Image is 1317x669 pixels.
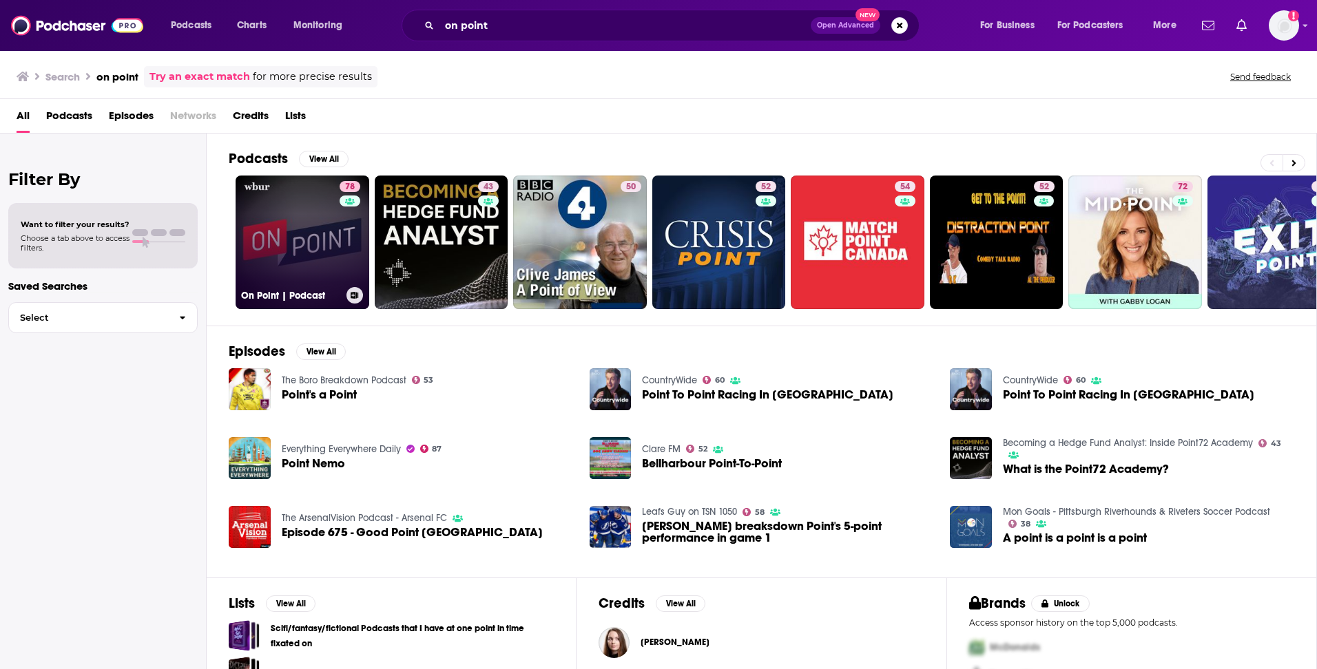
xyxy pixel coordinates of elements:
[96,70,138,83] h3: on point
[149,69,250,85] a: Try an exact match
[299,151,349,167] button: View All
[990,641,1040,653] span: McDonalds
[229,343,285,360] h2: Episodes
[282,458,345,469] span: Point Nemo
[1172,181,1193,192] a: 72
[415,10,933,41] div: Search podcasts, credits, & more...
[599,595,645,612] h2: Credits
[855,8,880,21] span: New
[293,16,342,35] span: Monitoring
[229,150,288,167] h2: Podcasts
[1003,506,1270,518] a: Mon Goals - Pittsburgh Riverhounds & Riveters Soccer Podcast
[743,508,765,516] a: 58
[229,368,271,410] a: Point's a Point
[375,176,508,309] a: 43
[590,506,632,548] img: Engblom breaksdown Point's 5-point performance in game 1
[930,176,1064,309] a: 52
[412,376,434,384] a: 53
[171,16,211,35] span: Podcasts
[900,180,910,194] span: 54
[698,446,707,452] span: 52
[340,181,360,192] a: 78
[9,313,168,322] span: Select
[817,22,874,29] span: Open Advanced
[755,509,765,516] span: 58
[282,527,543,538] span: Episode 675 - Good Point [GEOGRAPHIC_DATA]
[971,14,1052,36] button: open menu
[652,176,786,309] a: 52
[229,506,271,548] a: Episode 675 - Good Point Bad Point
[599,620,924,664] button: Sarah BrownSarah Brown
[1003,374,1058,386] a: CountryWide
[21,220,129,229] span: Want to filter your results?
[791,176,924,309] a: 54
[656,595,705,612] button: View All
[424,377,433,383] span: 53
[432,446,442,452] span: 87
[715,377,725,383] span: 60
[1039,180,1049,194] span: 52
[266,595,315,612] button: View All
[228,14,275,36] a: Charts
[282,527,543,538] a: Episode 675 - Good Point Bad Point
[599,627,630,658] img: Sarah Brown
[590,368,632,410] a: Point To Point Racing In Meath
[241,290,341,301] h3: On Point | Podcast
[1003,463,1169,475] a: What is the Point72 Academy?
[1003,437,1253,449] a: Becoming a Hedge Fund Analyst: Inside Point72 Academy
[1258,439,1281,447] a: 43
[642,520,933,544] a: Engblom breaksdown Point's 5-point performance in game 1
[761,180,771,194] span: 52
[1226,71,1295,83] button: Send feedback
[642,389,893,401] span: Point To Point Racing In [GEOGRAPHIC_DATA]
[229,343,346,360] a: EpisodesView All
[756,181,776,192] a: 52
[8,302,198,333] button: Select
[253,69,372,85] span: for more precise results
[703,376,725,384] a: 60
[282,389,357,401] span: Point's a Point
[1196,14,1220,37] a: Show notifications dropdown
[229,595,315,612] a: ListsView All
[626,180,636,194] span: 50
[8,279,198,293] p: Saved Searches
[1048,14,1143,36] button: open menu
[1003,532,1147,544] a: A point is a point is a point
[229,595,255,612] h2: Lists
[964,633,990,661] img: First Pro Logo
[1231,14,1252,37] a: Show notifications dropdown
[950,506,992,548] a: A point is a point is a point
[109,105,154,133] span: Episodes
[642,458,782,469] a: Bellharbour Point-To-Point
[1153,16,1176,35] span: More
[969,617,1294,628] p: Access sponsor history on the top 5,000 podcasts.
[285,105,306,133] span: Lists
[1269,10,1299,41] span: Logged in as mbrennan2
[46,105,92,133] span: Podcasts
[17,105,30,133] a: All
[1034,181,1055,192] a: 52
[282,443,401,455] a: Everything Everywhere Daily
[21,233,129,253] span: Choose a tab above to access filters.
[950,368,992,410] img: Point To Point Racing In Meath
[282,512,447,524] a: The ArsenalVision Podcast - Arsenal FC
[950,437,992,479] a: What is the Point72 Academy?
[1021,521,1030,527] span: 38
[1064,376,1086,384] a: 60
[642,506,737,518] a: Leafs Guy on TSN 1050
[296,343,346,360] button: View All
[271,621,554,651] a: Scifi/fantasy/fictional Podcasts that I have at one point in time fixated on
[484,180,493,194] span: 43
[1068,176,1202,309] a: 72
[233,105,269,133] span: Credits
[229,620,260,651] span: Scifi/fantasy/fictional Podcasts that I have at one point in time fixated on
[282,374,406,386] a: The Boro Breakdown Podcast
[1031,595,1090,612] button: Unlock
[229,437,271,479] img: Point Nemo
